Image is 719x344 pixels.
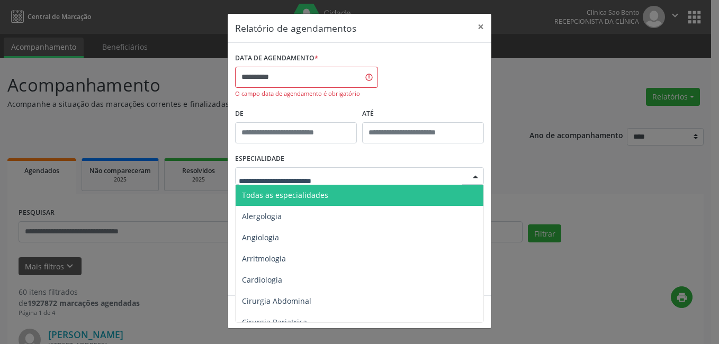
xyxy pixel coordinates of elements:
[242,275,282,285] span: Cardiologia
[470,14,491,40] button: Close
[242,211,282,221] span: Alergologia
[242,317,307,327] span: Cirurgia Bariatrica
[242,296,311,306] span: Cirurgia Abdominal
[235,151,284,167] label: ESPECIALIDADE
[242,190,328,200] span: Todas as especialidades
[235,89,378,98] div: O campo data de agendamento é obrigatório
[235,21,356,35] h5: Relatório de agendamentos
[242,254,286,264] span: Arritmologia
[235,106,357,122] label: De
[242,232,279,242] span: Angiologia
[235,50,318,67] label: DATA DE AGENDAMENTO
[362,106,484,122] label: ATÉ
